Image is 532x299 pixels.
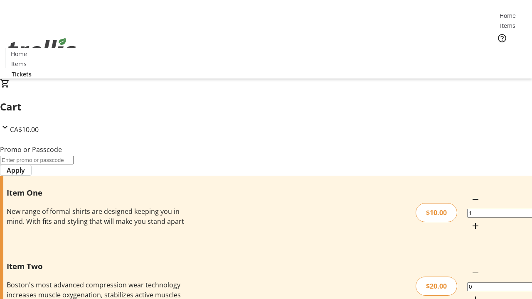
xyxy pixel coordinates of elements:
[416,203,457,222] div: $10.00
[11,49,27,58] span: Home
[5,29,79,70] img: Orient E2E Organization Bl9wGeQ9no's Logo
[11,59,27,68] span: Items
[416,277,457,296] div: $20.00
[5,49,32,58] a: Home
[7,187,188,199] h3: Item One
[467,191,484,208] button: Decrement by one
[7,206,188,226] div: New range of formal shirts are designed keeping you in mind. With fits and styling that will make...
[494,21,521,30] a: Items
[494,48,527,57] a: Tickets
[500,11,516,20] span: Home
[12,70,32,78] span: Tickets
[500,48,520,57] span: Tickets
[7,165,25,175] span: Apply
[500,21,515,30] span: Items
[467,218,484,234] button: Increment by one
[494,30,510,47] button: Help
[7,260,188,272] h3: Item Two
[5,59,32,68] a: Items
[494,11,521,20] a: Home
[10,125,39,134] span: CA$10.00
[5,70,38,78] a: Tickets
